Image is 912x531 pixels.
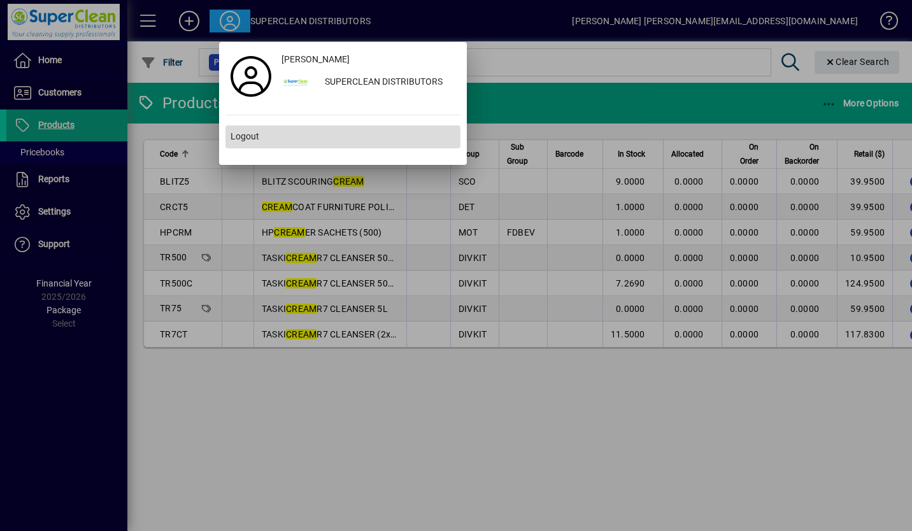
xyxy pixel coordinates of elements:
button: SUPERCLEAN DISTRIBUTORS [276,71,460,94]
button: Logout [225,125,460,148]
div: SUPERCLEAN DISTRIBUTORS [315,71,460,94]
a: [PERSON_NAME] [276,48,460,71]
span: Logout [231,130,259,143]
a: Profile [225,65,276,88]
span: [PERSON_NAME] [281,53,350,66]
